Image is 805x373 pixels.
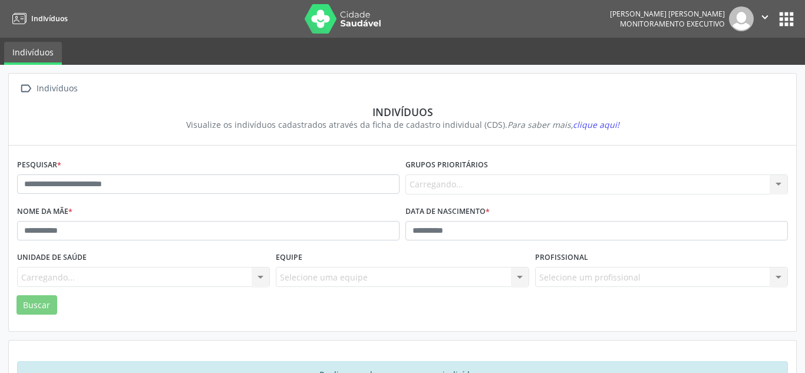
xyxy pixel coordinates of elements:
[754,6,776,31] button: 
[776,9,797,29] button: apps
[34,80,80,97] div: Indivíduos
[17,80,80,97] a:  Indivíduos
[25,118,780,131] div: Visualize os indivíduos cadastrados através da ficha de cadastro individual (CDS).
[507,119,619,130] i: Para saber mais,
[405,156,488,174] label: Grupos prioritários
[17,156,61,174] label: Pesquisar
[276,249,302,267] label: Equipe
[573,119,619,130] span: clique aqui!
[17,295,57,315] button: Buscar
[4,42,62,65] a: Indivíduos
[729,6,754,31] img: img
[610,9,725,19] div: [PERSON_NAME] [PERSON_NAME]
[8,9,68,28] a: Indivíduos
[31,14,68,24] span: Indivíduos
[620,19,725,29] span: Monitoramento Executivo
[17,249,87,267] label: Unidade de saúde
[17,203,72,221] label: Nome da mãe
[25,105,780,118] div: Indivíduos
[535,249,588,267] label: Profissional
[405,203,490,221] label: Data de nascimento
[758,11,771,24] i: 
[17,80,34,97] i: 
